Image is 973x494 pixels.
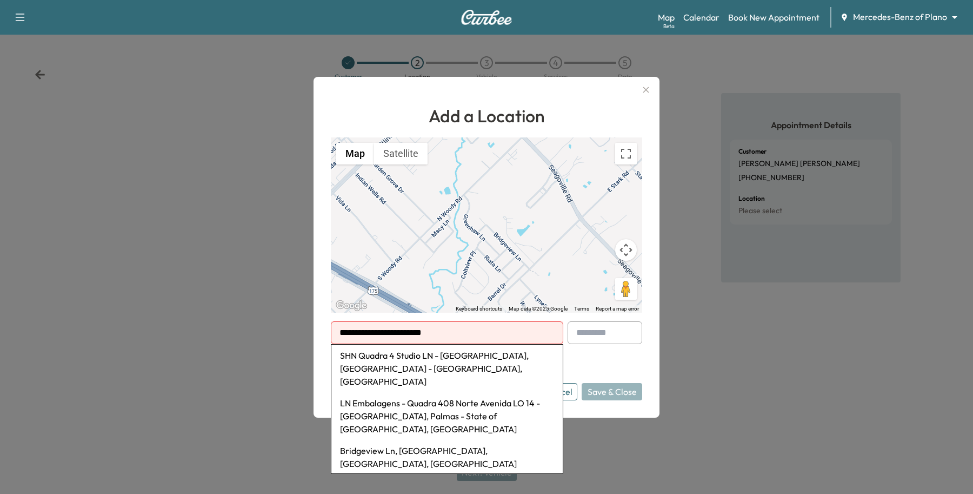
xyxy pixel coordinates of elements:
img: Curbee Logo [461,10,512,25]
a: Terms [574,306,589,312]
button: Map camera controls [615,239,637,261]
span: Mercedes-Benz of Plano [853,11,947,23]
button: Keyboard shortcuts [456,305,502,313]
li: Bridgeview Ln, [GEOGRAPHIC_DATA], [GEOGRAPHIC_DATA], [GEOGRAPHIC_DATA] [331,440,563,475]
a: MapBeta [658,11,675,24]
a: Open this area in Google Maps (opens a new window) [334,299,369,313]
li: LN Embalagens - Quadra 408 Norte Avenida LO 14 - [GEOGRAPHIC_DATA], Palmas - State of [GEOGRAPHIC... [331,392,563,440]
div: Beta [663,22,675,30]
span: Map data ©2025 Google [509,306,568,312]
a: Calendar [683,11,719,24]
button: Drag Pegman onto the map to open Street View [615,278,637,300]
button: Toggle fullscreen view [615,143,637,164]
a: Book New Appointment [728,11,819,24]
button: Show street map [336,143,374,164]
a: Report a map error [596,306,639,312]
img: Google [334,299,369,313]
li: SHN Quadra 4 Studio LN - [GEOGRAPHIC_DATA], [GEOGRAPHIC_DATA] - [GEOGRAPHIC_DATA], [GEOGRAPHIC_DATA] [331,345,563,392]
button: Show satellite imagery [374,143,428,164]
h1: Add a Location [331,103,642,129]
